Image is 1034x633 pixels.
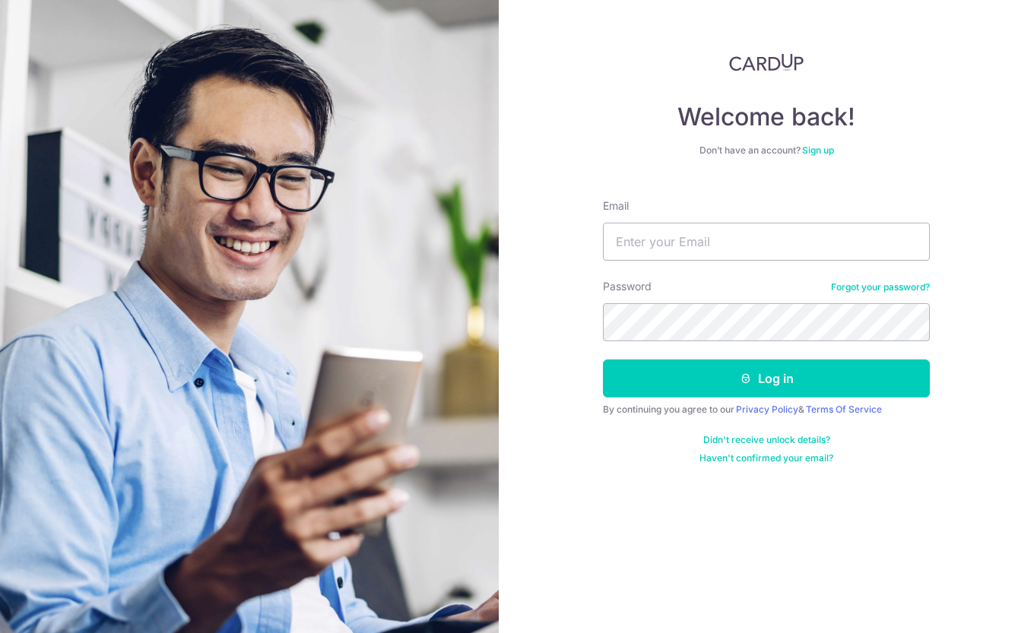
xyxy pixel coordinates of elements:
[806,404,882,415] a: Terms Of Service
[729,53,804,71] img: CardUp Logo
[603,223,930,261] input: Enter your Email
[603,102,930,132] h4: Welcome back!
[802,144,834,156] a: Sign up
[703,434,830,446] a: Didn't receive unlock details?
[603,279,652,294] label: Password
[831,281,930,293] a: Forgot your password?
[603,404,930,416] div: By continuing you agree to our &
[603,359,930,397] button: Log in
[603,144,930,157] div: Don’t have an account?
[603,198,629,214] label: Email
[699,452,833,464] a: Haven't confirmed your email?
[736,404,798,415] a: Privacy Policy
